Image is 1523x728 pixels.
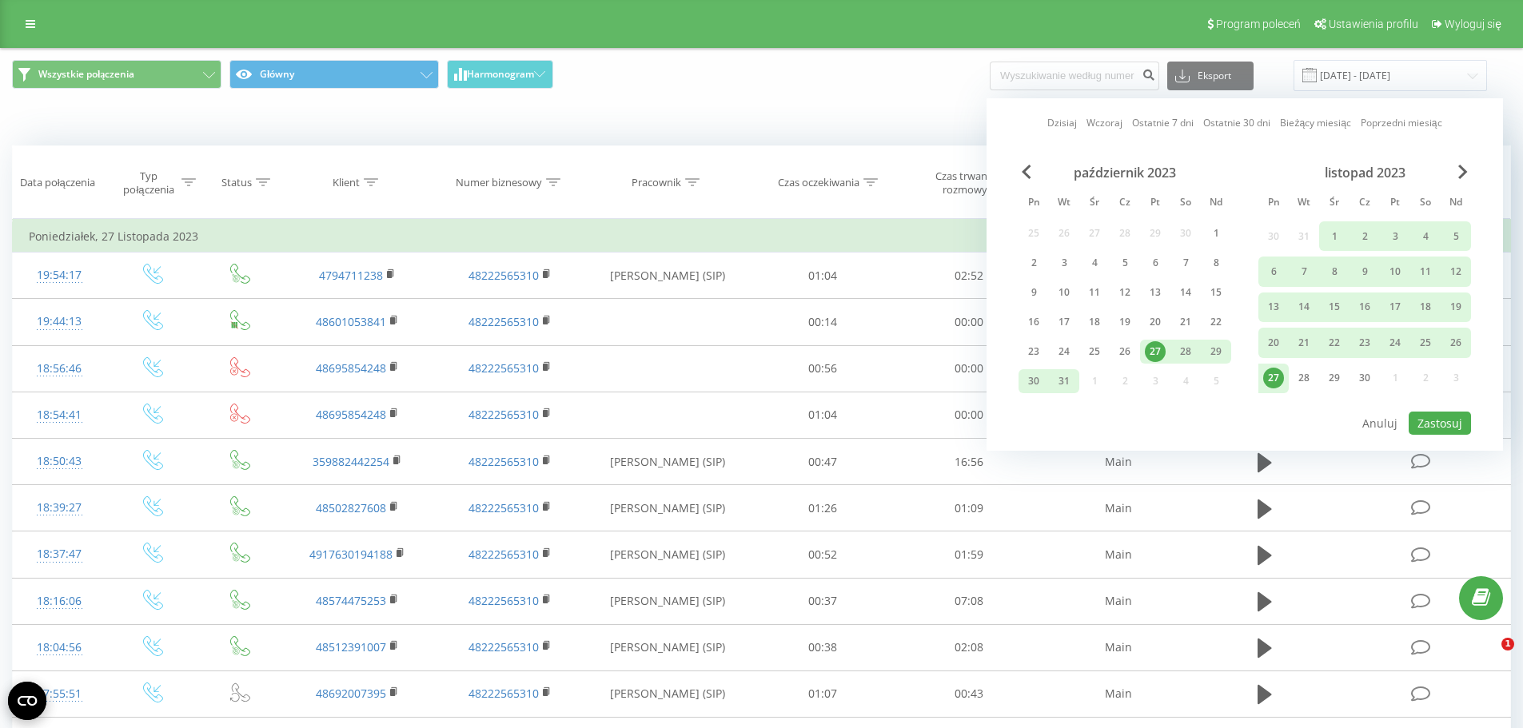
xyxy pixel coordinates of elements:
td: Main [1042,624,1194,670]
abbr: środa [1322,192,1346,216]
div: czw 23 lis 2023 [1350,328,1380,357]
abbr: niedziela [1204,192,1228,216]
div: 26 [1445,332,1466,353]
div: czw 26 paź 2023 [1110,340,1140,364]
div: Status [221,176,252,189]
div: pt 3 lis 2023 [1380,221,1410,251]
div: śr 25 paź 2023 [1079,340,1110,364]
a: 4794711238 [319,268,383,283]
button: Główny [229,60,439,89]
div: 1 [1206,223,1226,244]
span: Wyloguj się [1445,18,1501,30]
div: 1 [1324,226,1345,247]
div: pt 10 lis 2023 [1380,257,1410,286]
div: pon 16 paź 2023 [1019,310,1049,334]
div: 18:54:41 [29,400,90,431]
div: pon 13 lis 2023 [1258,292,1289,322]
a: 48222565310 [468,686,539,701]
div: 23 [1023,341,1044,362]
div: 18:50:43 [29,446,90,477]
div: 4 [1415,226,1436,247]
a: Bieżący miesiąc [1280,115,1350,130]
div: czw 19 paź 2023 [1110,310,1140,334]
div: pon 2 paź 2023 [1019,251,1049,275]
td: 00:00 [896,345,1043,392]
div: 26 [1114,341,1135,362]
abbr: sobota [1413,192,1437,216]
a: 48222565310 [468,314,539,329]
span: Harmonogram [467,69,534,80]
a: Wczoraj [1086,115,1122,130]
abbr: poniedziałek [1022,192,1046,216]
div: pt 27 paź 2023 [1140,340,1170,364]
td: [PERSON_NAME] (SIP) [586,531,750,578]
td: 02:52 [896,253,1043,299]
td: Main [1042,531,1194,578]
div: śr 22 lis 2023 [1319,328,1350,357]
div: śr 11 paź 2023 [1079,280,1110,304]
div: 9 [1023,282,1044,303]
div: czw 30 lis 2023 [1350,364,1380,393]
button: Harmonogram [447,60,553,89]
div: 30 [1354,368,1375,388]
a: 48692007395 [316,686,386,701]
div: 14 [1175,282,1196,303]
td: 02:08 [896,624,1043,670]
div: śr 29 lis 2023 [1319,364,1350,393]
div: 20 [1145,312,1166,332]
div: ndz 19 lis 2023 [1441,292,1471,322]
div: czw 9 lis 2023 [1350,257,1380,286]
div: 16 [1023,312,1044,332]
div: pon 20 lis 2023 [1258,328,1289,357]
a: 48222565310 [468,639,539,654]
div: sob 18 lis 2023 [1410,292,1441,322]
button: Wszystkie połączenia [12,60,221,89]
div: 28 [1294,368,1314,388]
div: 17 [1054,312,1074,332]
abbr: wtorek [1292,192,1316,216]
a: 48574475253 [316,593,386,608]
div: ndz 15 paź 2023 [1201,280,1231,304]
div: pt 6 paź 2023 [1140,251,1170,275]
div: ndz 29 paź 2023 [1201,340,1231,364]
abbr: piątek [1383,192,1407,216]
td: 01:07 [750,670,896,717]
div: ndz 1 paź 2023 [1201,221,1231,245]
div: wt 17 paź 2023 [1049,310,1079,334]
div: 3 [1385,226,1405,247]
div: 15 [1206,282,1226,303]
td: Main [1042,485,1194,531]
div: 4 [1084,253,1105,273]
div: Typ połączenia [120,169,177,197]
div: ndz 26 lis 2023 [1441,328,1471,357]
abbr: wtorek [1052,192,1076,216]
div: 16 [1354,296,1375,317]
td: 16:56 [896,439,1043,485]
span: Wszystkie połączenia [38,68,134,81]
abbr: środa [1082,192,1106,216]
td: [PERSON_NAME] (SIP) [586,485,750,531]
div: 18:04:56 [29,632,90,663]
div: 19 [1114,312,1135,332]
button: Zastosuj [1409,412,1471,435]
div: śr 15 lis 2023 [1319,292,1350,322]
div: listopad 2023 [1258,165,1471,181]
iframe: Intercom live chat [1469,638,1507,676]
a: 48222565310 [468,454,539,469]
div: 11 [1415,261,1436,282]
div: sob 11 lis 2023 [1410,257,1441,286]
div: wt 28 lis 2023 [1289,364,1319,393]
a: 48222565310 [468,593,539,608]
td: 00:00 [896,299,1043,345]
div: śr 1 lis 2023 [1319,221,1350,251]
td: 00:43 [896,670,1043,717]
div: ndz 22 paź 2023 [1201,310,1231,334]
div: sob 7 paź 2023 [1170,251,1201,275]
div: Klient [333,176,360,189]
div: 19:44:13 [29,306,90,337]
td: 01:09 [896,485,1043,531]
div: 2 [1354,226,1375,247]
td: [PERSON_NAME] (SIP) [586,253,750,299]
div: wt 21 lis 2023 [1289,328,1319,357]
a: Dzisiaj [1047,115,1077,130]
